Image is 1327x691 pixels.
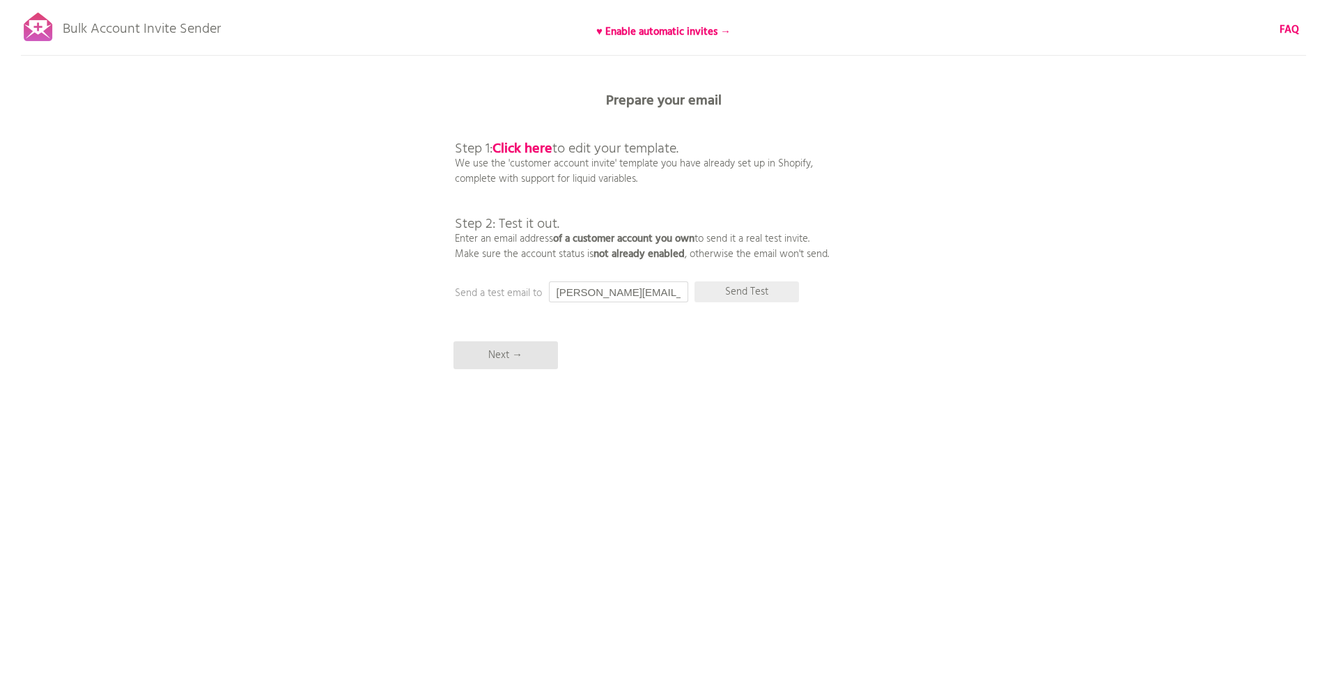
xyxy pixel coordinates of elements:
[593,246,685,263] b: not already enabled
[63,8,221,43] p: Bulk Account Invite Sender
[453,341,558,369] p: Next →
[492,138,552,160] a: Click here
[455,286,734,301] p: Send a test email to
[553,231,694,247] b: of a customer account you own
[455,213,559,235] span: Step 2: Test it out.
[694,281,799,302] p: Send Test
[596,24,731,40] b: ♥ Enable automatic invites →
[455,111,829,262] p: We use the 'customer account invite' template you have already set up in Shopify, complete with s...
[455,138,678,160] span: Step 1: to edit your template.
[1280,22,1299,38] a: FAQ
[606,90,722,112] b: Prepare your email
